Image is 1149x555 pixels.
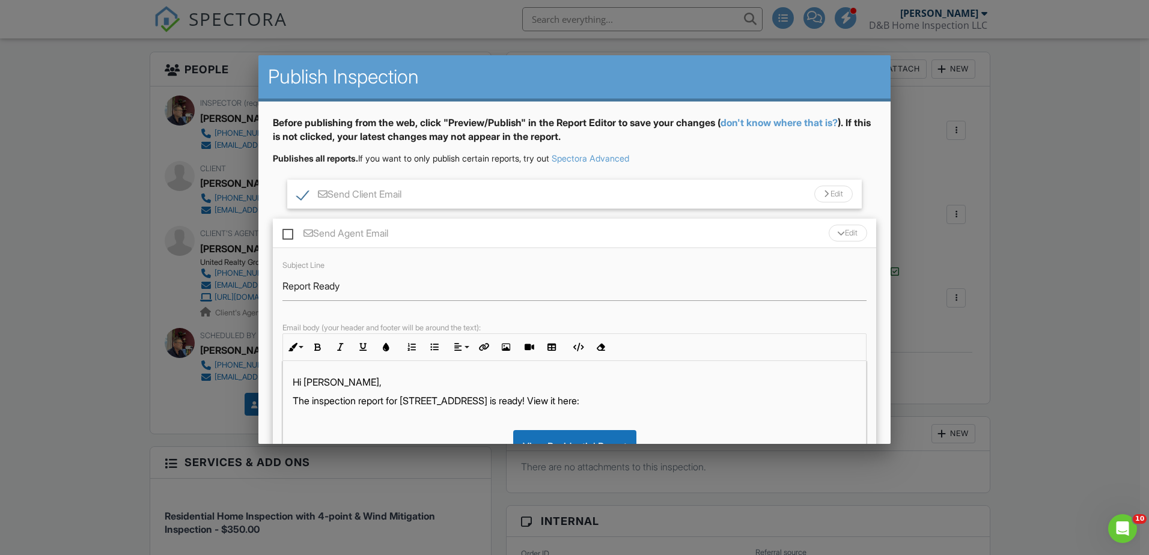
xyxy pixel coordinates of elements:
div: Edit [814,186,853,202]
a: Spectora Advanced [552,153,629,163]
button: Italic (Ctrl+I) [329,336,352,359]
label: Subject Line [282,261,325,270]
a: View Residential Report [513,440,636,452]
p: The inspection report for [STREET_ADDRESS] is ready! View it here: [293,394,856,407]
button: Code View [566,336,589,359]
div: View Residential Report [513,430,636,462]
label: Email body (your header and footer will be around the text): [282,323,481,332]
span: If you want to only publish certain reports, try out [273,153,549,163]
button: Insert Link (Ctrl+K) [472,336,495,359]
span: 10 [1133,514,1147,524]
label: Send Agent Email [282,228,388,243]
h2: Publish Inspection [268,65,881,89]
button: Inline Style [283,336,306,359]
button: Colors [374,336,397,359]
button: Underline (Ctrl+U) [352,336,374,359]
button: Bold (Ctrl+B) [306,336,329,359]
iframe: Intercom live chat [1108,514,1137,543]
label: Send Client Email [297,189,401,204]
strong: Publishes all reports. [273,153,358,163]
div: Edit [829,225,867,241]
button: Unordered List [423,336,446,359]
button: Align [449,336,472,359]
p: Hi [PERSON_NAME], [293,375,856,389]
button: Insert Image (Ctrl+P) [495,336,517,359]
button: Insert Video [517,336,540,359]
div: Before publishing from the web, click "Preview/Publish" in the Report Editor to save your changes... [273,116,876,153]
a: don't know where that is? [721,117,838,129]
button: Clear Formatting [589,336,612,359]
button: Ordered List [400,336,423,359]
